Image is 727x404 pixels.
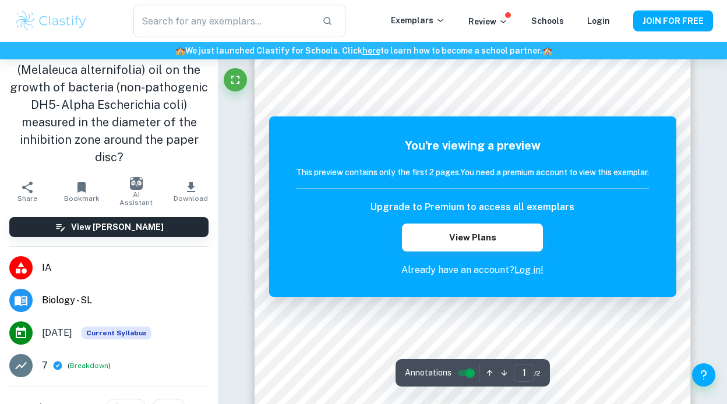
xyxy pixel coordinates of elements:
[692,363,715,387] button: Help and Feedback
[531,16,564,26] a: Schools
[370,200,574,214] h6: Upgrade to Premium to access all exemplars
[9,217,209,237] button: View [PERSON_NAME]
[296,166,649,179] h6: This preview contains only the first 2 pages. You need a premium account to view this exemplar.
[42,359,48,373] p: 7
[55,175,110,208] button: Bookmark
[362,46,380,55] a: here
[68,360,111,371] span: ( )
[391,14,445,27] p: Exemplars
[42,293,209,307] span: Biology - SL
[514,264,544,275] a: Log in!
[175,46,185,55] span: 🏫
[164,175,218,208] button: Download
[224,68,247,91] button: Fullscreen
[534,368,541,378] span: / 2
[633,10,713,31] button: JOIN FOR FREE
[296,137,649,154] h5: You're viewing a preview
[468,15,508,28] p: Review
[64,194,100,203] span: Bookmark
[82,327,151,339] span: Current Syllabus
[42,261,209,275] span: IA
[405,367,451,379] span: Annotations
[9,9,209,166] h1: What is the effect of the concentration (0%, 20%, 40%, 60%, 80%, 100%) of [MEDICAL_DATA] (Melaleu...
[109,175,164,208] button: AI Assistant
[70,360,108,371] button: Breakdown
[116,190,157,207] span: AI Assistant
[2,44,725,57] h6: We just launched Clastify for Schools. Click to learn how to become a school partner.
[42,326,72,340] span: [DATE]
[130,177,143,190] img: AI Assistant
[542,46,552,55] span: 🏫
[174,194,208,203] span: Download
[82,327,151,339] div: This exemplar is based on the current syllabus. Feel free to refer to it for inspiration/ideas wh...
[17,194,37,203] span: Share
[71,221,164,233] h6: View [PERSON_NAME]
[133,5,313,37] input: Search for any exemplars...
[14,9,88,33] img: Clastify logo
[587,16,610,26] a: Login
[402,224,543,251] button: View Plans
[296,263,649,277] p: Already have an account?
